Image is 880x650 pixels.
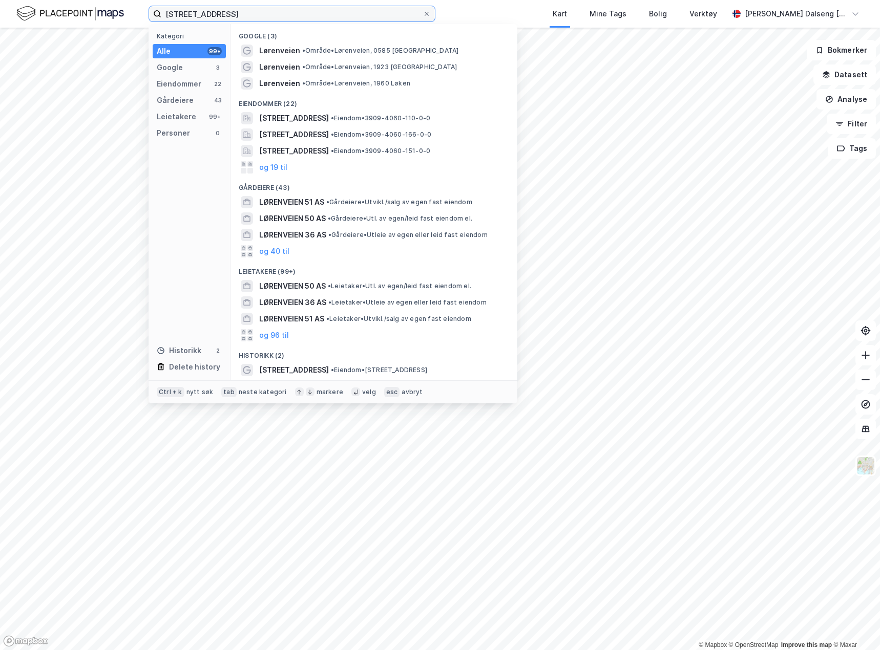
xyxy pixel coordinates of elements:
[221,387,237,397] div: tab
[331,147,334,155] span: •
[169,361,220,373] div: Delete history
[259,245,289,257] button: og 40 til
[326,315,471,323] span: Leietaker • Utvikl./salg av egen fast eiendom
[231,92,517,110] div: Eiendommer (22)
[729,641,779,648] a: OpenStreetMap
[259,77,300,90] span: Lørenveien
[331,366,334,374] span: •
[829,601,880,650] div: Kontrollprogram for chat
[813,64,876,85] button: Datasett
[328,298,331,306] span: •
[259,61,300,73] span: Lørenveien
[259,128,329,141] span: [STREET_ADDRESS]
[214,96,222,104] div: 43
[157,32,226,40] div: Kategori
[331,114,334,122] span: •
[328,214,331,222] span: •
[259,196,324,208] span: LØRENVEIEN 51 AS
[328,214,472,223] span: Gårdeiere • Utl. av egen/leid fast eiendom el.
[259,112,329,124] span: [STREET_ADDRESS]
[402,388,423,396] div: avbryt
[331,114,430,122] span: Eiendom • 3909-4060-110-0-0
[302,63,457,71] span: Område • Lørenveien, 1923 [GEOGRAPHIC_DATA]
[259,212,326,225] span: LØRENVEIEN 50 AS
[384,387,400,397] div: esc
[231,176,517,194] div: Gårdeiere (43)
[259,296,326,309] span: LØRENVEIEN 36 AS
[259,45,300,57] span: Lørenveien
[331,131,431,139] span: Eiendom • 3909-4060-166-0-0
[157,61,183,74] div: Google
[157,94,194,106] div: Gårdeiere
[259,145,329,157] span: [STREET_ADDRESS]
[856,456,875,475] img: Z
[157,387,184,397] div: Ctrl + k
[781,641,832,648] a: Improve this map
[331,147,430,155] span: Eiendom • 3909-4060-151-0-0
[207,113,222,121] div: 99+
[214,129,222,137] div: 0
[807,40,876,60] button: Bokmerker
[326,198,329,206] span: •
[331,366,427,374] span: Eiendom • [STREET_ADDRESS]
[157,111,196,123] div: Leietakere
[302,79,410,88] span: Område • Lørenveien, 1960 Løken
[302,63,305,71] span: •
[649,8,667,20] div: Bolig
[207,47,222,55] div: 99+
[326,315,329,322] span: •
[699,641,727,648] a: Mapbox
[157,127,190,139] div: Personer
[302,79,305,87] span: •
[553,8,567,20] div: Kart
[302,47,458,55] span: Område • Lørenveien, 0585 [GEOGRAPHIC_DATA]
[186,388,214,396] div: nytt søk
[231,343,517,362] div: Historikk (2)
[816,89,876,110] button: Analyse
[328,298,487,307] span: Leietaker • Utleie av egen eller leid fast eiendom
[259,280,326,292] span: LØRENVEIEN 50 AS
[328,282,331,290] span: •
[317,388,343,396] div: markere
[362,388,376,396] div: velg
[328,282,471,290] span: Leietaker • Utl. av egen/leid fast eiendom el.
[157,78,201,90] div: Eiendommer
[259,313,324,325] span: LØRENVEIEN 51 AS
[214,80,222,88] div: 22
[259,229,326,241] span: LØRENVEIEN 36 AS
[157,344,201,357] div: Historikk
[328,231,331,239] span: •
[16,5,124,23] img: logo.f888ab2527a4732fd821a326f86c7f29.svg
[214,346,222,355] div: 2
[331,131,334,138] span: •
[161,6,423,21] input: Søk på adresse, matrikkel, gårdeiere, leietakere eller personer
[745,8,847,20] div: [PERSON_NAME] Dalseng [PERSON_NAME]
[590,8,626,20] div: Mine Tags
[239,388,287,396] div: neste kategori
[328,231,488,239] span: Gårdeiere • Utleie av egen eller leid fast eiendom
[231,259,517,278] div: Leietakere (99+)
[828,138,876,159] button: Tags
[689,8,717,20] div: Verktøy
[302,47,305,54] span: •
[3,635,48,647] a: Mapbox homepage
[214,63,222,72] div: 3
[259,329,289,341] button: og 96 til
[829,601,880,650] iframe: Chat Widget
[157,45,171,57] div: Alle
[259,364,329,376] span: [STREET_ADDRESS]
[326,198,472,206] span: Gårdeiere • Utvikl./salg av egen fast eiendom
[827,114,876,134] button: Filter
[231,24,517,42] div: Google (3)
[259,161,287,174] button: og 19 til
